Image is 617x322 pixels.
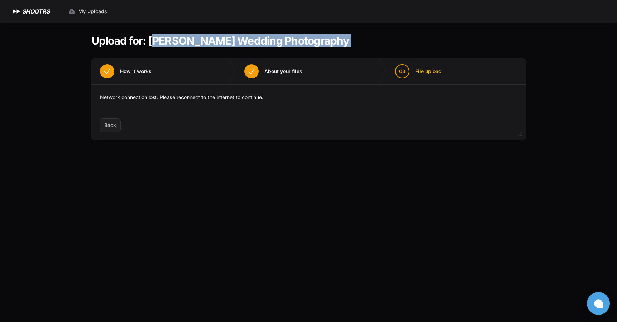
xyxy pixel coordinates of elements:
[100,93,517,102] p: Network connection lost. Please reconnect to the internet to continue.
[11,7,50,16] a: SHOOTRS SHOOTRS
[264,68,302,75] span: About your files
[236,58,311,84] button: About your files
[399,68,405,75] span: 03
[91,58,160,84] button: How it works
[22,7,50,16] h1: SHOOTRS
[387,58,450,84] button: 03 File upload
[78,8,107,15] span: My Uploads
[517,130,522,138] div: v2
[415,68,442,75] span: File upload
[587,292,610,315] button: Open chat window
[11,7,22,16] img: SHOOTRS
[120,68,151,75] span: How it works
[64,5,111,18] a: My Uploads
[91,34,349,47] h1: Upload for: [PERSON_NAME] Wedding Photography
